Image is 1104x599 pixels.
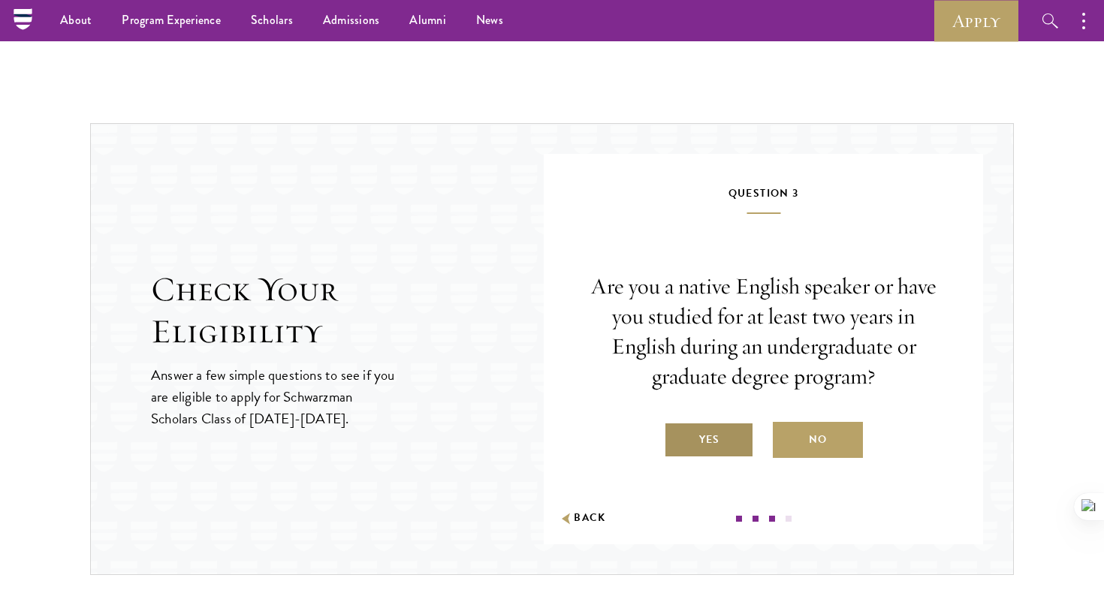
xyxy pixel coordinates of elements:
[773,422,863,458] label: No
[151,364,397,429] p: Answer a few simple questions to see if you are eligible to apply for Schwarzman Scholars Class o...
[589,184,938,214] h5: Question 3
[151,269,544,353] h2: Check Your Eligibility
[559,510,606,526] button: Back
[664,422,754,458] label: Yes
[589,272,938,392] p: Are you a native English speaker or have you studied for at least two years in English during an ...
